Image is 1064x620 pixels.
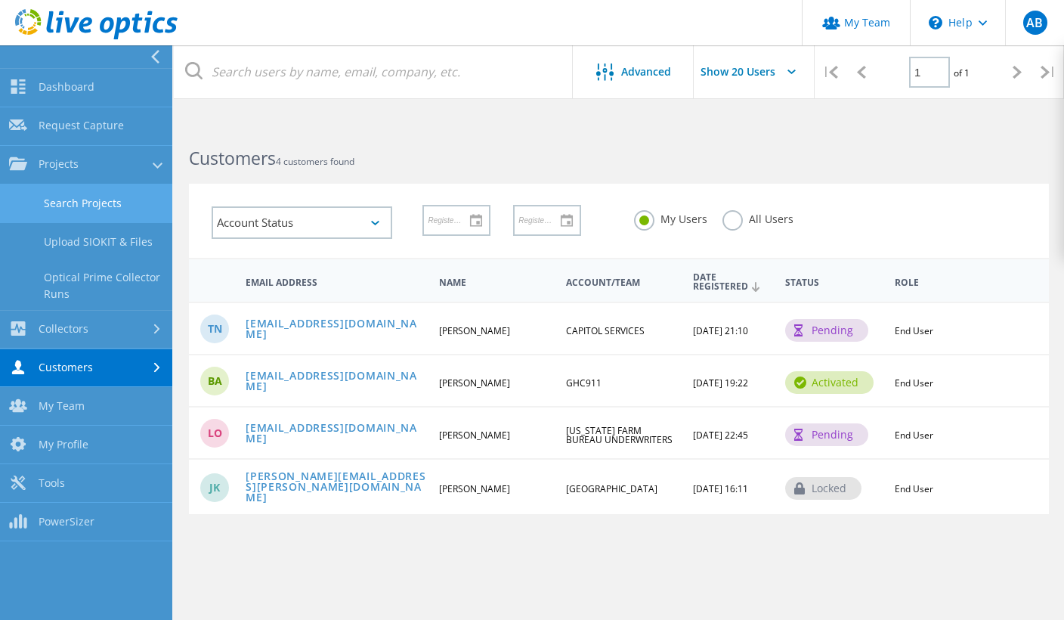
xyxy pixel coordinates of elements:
[722,210,793,225] label: All Users
[439,324,510,337] span: [PERSON_NAME]
[929,16,942,29] svg: \n
[189,146,276,170] b: Customers
[212,206,392,239] div: Account Status
[208,428,222,439] span: LO
[785,477,861,500] div: locked
[15,32,178,42] a: Live Optics Dashboard
[515,206,569,234] input: Register to
[566,482,657,495] span: [GEOGRAPHIC_DATA]
[895,377,933,389] span: End User
[276,155,354,168] span: 4 customers found
[424,206,478,234] input: Register from
[895,324,933,337] span: End User
[439,278,553,287] span: Name
[785,278,882,287] span: Status
[246,471,426,505] a: [PERSON_NAME][EMAIL_ADDRESS][PERSON_NAME][DOMAIN_NAME]
[1026,17,1043,29] span: AB
[566,377,602,389] span: GHC911
[693,273,772,292] span: Date Registered
[246,318,426,342] a: [EMAIL_ADDRESS][DOMAIN_NAME]
[785,371,874,394] div: activated
[209,482,220,493] span: JK
[895,429,933,442] span: End User
[815,45,846,99] div: |
[208,324,222,334] span: TN
[895,482,933,495] span: End User
[693,377,748,389] span: [DATE] 19:22
[566,424,673,446] span: [US_STATE] FARM BUREAU UNDERWRITERS
[693,429,748,442] span: [DATE] 22:45
[246,423,426,446] a: [EMAIL_ADDRESS][DOMAIN_NAME]
[895,278,957,287] span: Role
[566,324,645,337] span: CAPITOL SERVICES
[566,278,680,287] span: Account/Team
[693,482,748,495] span: [DATE] 16:11
[785,423,868,446] div: pending
[439,482,510,495] span: [PERSON_NAME]
[785,319,868,342] div: pending
[693,324,748,337] span: [DATE] 21:10
[439,429,510,442] span: [PERSON_NAME]
[208,376,222,386] span: BA
[954,67,970,79] span: of 1
[1033,45,1064,99] div: |
[439,377,510,389] span: [PERSON_NAME]
[246,370,426,394] a: [EMAIL_ADDRESS][DOMAIN_NAME]
[174,45,574,98] input: Search users by name, email, company, etc.
[634,210,707,225] label: My Users
[621,67,671,77] span: Advanced
[246,278,426,287] span: Email Address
